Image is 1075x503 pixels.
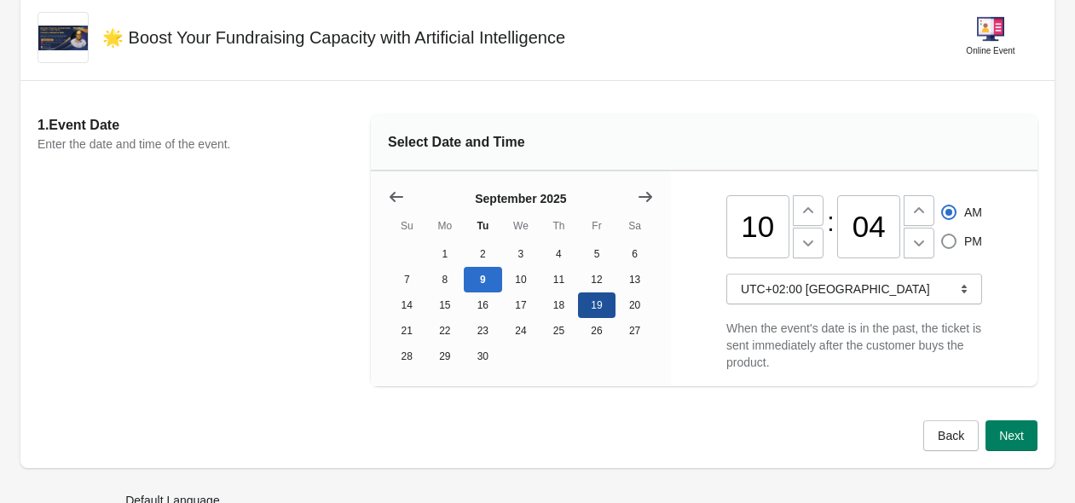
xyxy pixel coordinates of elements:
[966,43,1014,60] div: Online Event
[464,344,502,369] button: Tuesday September 30 2025
[616,267,654,292] button: Saturday September 13 2025
[38,115,371,136] h2: 1. Event Date
[540,211,578,241] th: Thursday
[426,292,465,318] button: Monday September 15 2025
[985,420,1037,451] button: Next
[540,318,578,344] button: Thursday September 25 2025
[616,211,654,241] th: Saturday
[464,241,502,267] button: Tuesday September 2 2025
[540,267,578,292] button: Thursday September 11 2025
[388,267,426,292] button: Sunday September 7 2025
[426,318,465,344] button: Monday September 22 2025
[616,292,654,318] button: Saturday September 20 2025
[38,137,230,151] span: Enter the date and time of the event.
[578,318,616,344] button: Friday September 26 2025
[502,241,540,267] button: Wednesday September 3 2025
[827,213,835,230] div: :
[923,420,979,451] button: Back
[726,321,981,369] span: When the event's date is in the past, the ticket is sent immediately after the customer buys the ...
[616,318,654,344] button: Saturday September 27 2025
[578,267,616,292] button: Friday September 12 2025
[502,318,540,344] button: Wednesday September 24 2025
[938,429,964,442] span: Back
[502,267,540,292] button: Wednesday September 10 2025
[464,211,502,241] th: Tuesday
[964,204,982,221] span: AM
[502,211,540,241] th: Wednesday
[426,267,465,292] button: Monday September 8 2025
[426,344,465,369] button: Monday September 29 2025
[977,15,1004,43] img: online-event-5d64391802a09ceff1f8b055f10f5880.png
[426,241,465,267] button: Monday September 1 2025
[502,292,540,318] button: Wednesday September 17 2025
[371,115,1037,171] div: Select Date and Time
[578,211,616,241] th: Friday
[741,282,930,296] span: UTC+02:00 [GEOGRAPHIC_DATA]
[964,233,982,250] span: PM
[426,211,465,241] th: Monday
[464,318,502,344] button: Tuesday September 23 2025
[630,182,661,212] button: Show next month, October 2025
[388,344,426,369] button: Sunday September 28 2025
[540,292,578,318] button: Thursday September 18 2025
[464,267,502,292] button: Today Tuesday September 9 2025
[38,26,88,50] img: BoostYourFundraisingCapacitywithArtificialIntelligence.png
[388,211,426,241] th: Sunday
[726,274,982,304] button: UTC+02:00 [GEOGRAPHIC_DATA]
[102,26,565,49] h2: 🌟 Boost Your Fundraising Capacity with Artificial Intelligence
[388,318,426,344] button: Sunday September 21 2025
[578,241,616,267] button: Friday September 5 2025
[540,241,578,267] button: Thursday September 4 2025
[464,292,502,318] button: Tuesday September 16 2025
[616,241,654,267] button: Saturday September 6 2025
[999,429,1024,442] span: Next
[578,292,616,318] button: Friday September 19 2025
[388,292,426,318] button: Sunday September 14 2025
[381,182,412,212] button: Show previous month, August 2025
